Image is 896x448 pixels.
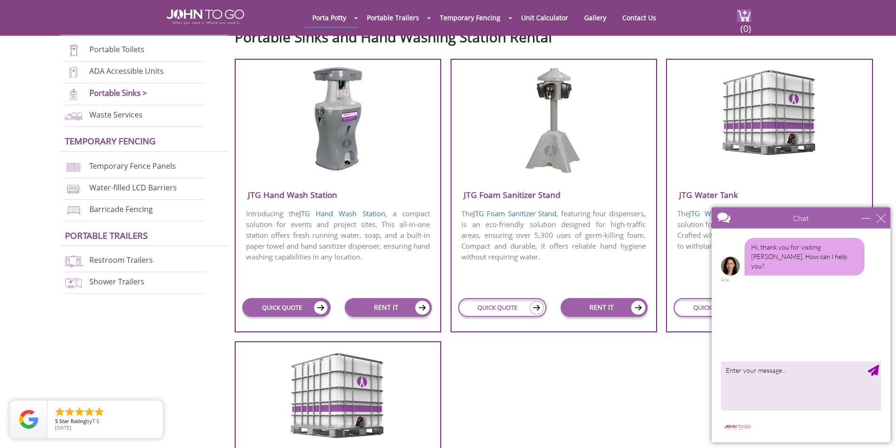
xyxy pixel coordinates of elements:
img: icon [530,301,544,314]
img: icon [415,300,430,315]
a: Temporary Fence Panels [89,161,176,171]
img: cart a [737,9,751,22]
img: JOHN to go [167,9,244,24]
img: waste-services-new.png [63,110,84,122]
a: Portable Sinks > [89,87,147,98]
img: icon [631,300,646,315]
a: RENT IT [345,298,432,317]
img: portable-toilets-new.png [63,44,84,57]
iframe: Live Chat Box [706,202,896,448]
a: Portable trailers [65,229,148,241]
a: QUICK QUOTE [674,298,762,317]
a: Unit Calculator [514,8,575,27]
p: Introducing the , a compact solution for events and project sites. This all-in-one station offers... [236,207,440,263]
img: portable-sinks-new.png [63,88,84,101]
a: Gallery [577,8,613,27]
span: 5 [55,417,58,424]
span: T S [92,417,99,424]
a: Porta Potty [305,8,353,27]
a: Porta Potties [65,19,128,31]
span: [DATE] [55,424,71,431]
a: Water-filled LCD Barriers [89,182,177,193]
a: JTG Water Tank [689,209,743,218]
img: handwash-station.png.webp [308,66,368,172]
h3: JTG Foam Sanitizer Stand [452,187,656,203]
li:  [84,406,95,417]
li:  [94,406,105,417]
a: Shower Trailers [89,276,144,287]
a: Restroom Trailers [89,255,153,265]
a: JTG Hand Wash Station [299,209,385,218]
img: shower-trailers-new.png [63,276,84,289]
p: The is a durable and efficient storage solution for maintaining a readily available water supply.... [667,207,872,252]
a: Temporary Fencing [433,8,507,27]
img: icon [314,301,328,314]
span: Star Rating [59,417,86,424]
a: Waste Services [89,110,143,120]
img: foam-sanitizor.png.webp [522,66,586,173]
img: water-tank-refills.png.webp [287,349,389,439]
img: water-tank.png.webp [719,66,820,156]
a: Portable Toilets [89,45,144,55]
img: barricade-fencing-icon-new.png [63,204,84,217]
a: RENT IT [561,298,648,317]
img: chan-link-fencing-new.png [63,161,84,173]
li:  [54,406,65,417]
a: Portable Trailers [360,8,426,27]
a: Temporary Fencing [65,135,156,147]
img: Review Rating [19,410,38,429]
span: by [55,418,155,425]
img: restroom-trailers-new.png [63,255,84,267]
span: (0) [740,15,751,35]
a: QUICK QUOTE [242,298,331,317]
h3: JTG Water Tank [667,187,872,203]
img: ADA-units-new.png [63,66,84,79]
a: JTG Foam Sanitizer Stand [473,209,556,218]
li:  [64,406,75,417]
p: The , featuring four dispensers, is an eco-friendly solution designed for high-traffic areas, ens... [452,207,656,263]
h3: JTG Hand Wash Station [236,187,440,203]
img: water-filled%20barriers-new.png [63,182,84,195]
h2: Portable Sinks and Hand Washing Station Rental [235,24,882,45]
a: ADA Accessible Units [89,66,164,77]
a: Contact Us [615,8,663,27]
a: Barricade Fencing [89,204,153,214]
li:  [74,406,85,417]
a: QUICK QUOTE [458,298,547,317]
